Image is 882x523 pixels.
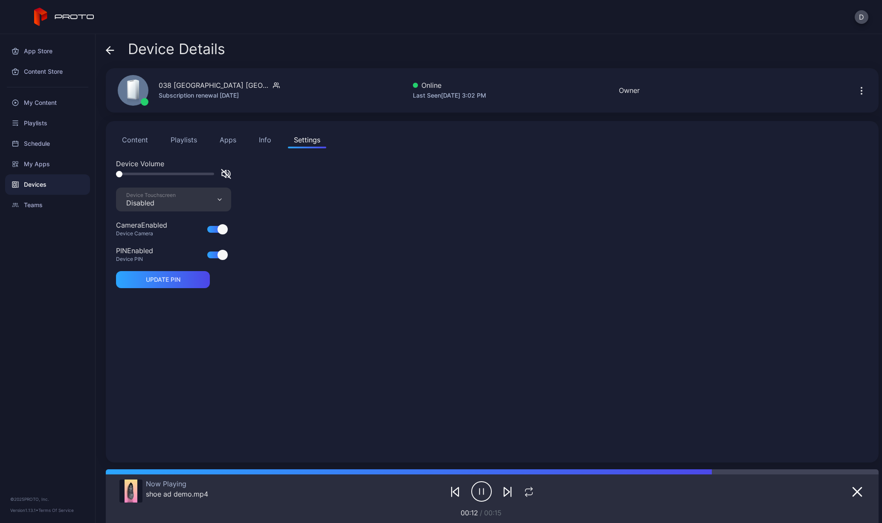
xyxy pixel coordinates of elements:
a: My Apps [5,154,90,174]
div: UPDATE PIN [146,276,180,283]
a: Playlists [5,113,90,133]
div: Device PIN [116,256,163,263]
div: Online [413,80,486,90]
div: Device Volume [116,159,868,169]
div: 038 [GEOGRAPHIC_DATA] [GEOGRAPHIC_DATA] B [159,80,270,90]
a: App Store [5,41,90,61]
div: Settings [294,135,320,145]
div: Info [259,135,271,145]
span: 00:12 [461,509,478,517]
div: Last Seen [DATE] 3:02 PM [413,90,486,101]
div: Now Playing [146,480,208,488]
div: Owner [619,85,640,95]
button: Playlists [165,131,203,148]
a: Content Store [5,61,90,82]
span: / [480,509,482,517]
a: Terms Of Service [38,508,74,513]
button: D [855,10,868,24]
div: Disabled [126,199,176,207]
a: My Content [5,92,90,113]
button: Settings [288,131,326,148]
button: Content [116,131,154,148]
a: Teams [5,195,90,215]
button: UPDATE PIN [116,271,210,288]
div: Camera Enabled [116,220,167,230]
span: 00:15 [484,509,502,517]
span: Version 1.13.1 • [10,508,38,513]
div: © 2025 PROTO, Inc. [10,496,85,503]
div: shoe ad demo.mp4 [146,490,208,498]
div: Subscription renewal [DATE] [159,90,280,101]
button: Apps [214,131,242,148]
button: Device TouchscreenDisabled [116,188,231,211]
div: Device Touchscreen [126,192,176,199]
button: Info [253,131,277,148]
div: Device Camera [116,230,177,237]
a: Devices [5,174,90,195]
span: Device Details [128,41,225,57]
div: PIN Enabled [116,246,153,256]
a: Schedule [5,133,90,154]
